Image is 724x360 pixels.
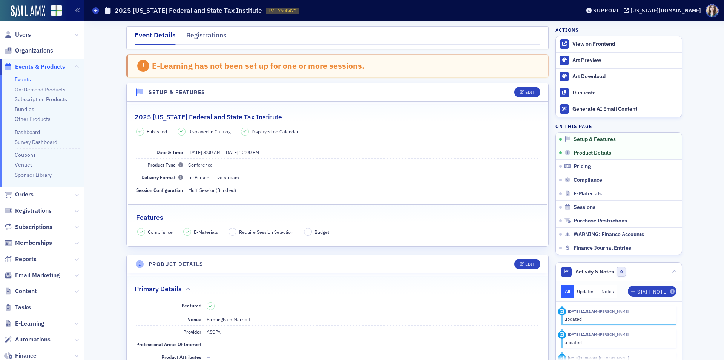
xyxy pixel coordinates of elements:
div: Art Download [572,73,678,80]
a: View Homepage [45,5,62,18]
a: E-Learning [4,320,44,328]
div: Update [558,307,566,315]
span: Product Attributes [161,354,201,360]
a: Finance [4,352,37,360]
span: Kristi Gates [597,332,629,337]
a: Users [4,31,31,39]
div: updated [564,315,671,322]
a: Memberships [4,239,52,247]
span: Pricing [574,163,591,170]
a: View on Frontend [556,36,682,52]
span: Organizations [15,46,53,55]
span: Require Session Selection [239,229,293,235]
h2: Features [136,213,163,222]
span: Email Marketing [15,271,60,280]
a: Reports [4,255,37,263]
span: E-Learning [15,320,44,328]
span: Budget [314,229,329,235]
span: Registrations [15,207,52,215]
a: Art Preview [556,53,682,68]
span: ASCPA [207,329,221,335]
div: View on Frontend [572,41,678,48]
a: Art Download [556,68,682,85]
span: Purchase Restrictions [574,218,627,224]
span: Conference [188,162,213,168]
a: Tasks [4,303,31,312]
span: Displayed in Catalog [188,128,230,135]
span: Users [15,31,31,39]
h1: 2025 [US_STATE] Federal and State Tax Institute [115,6,262,15]
a: Events & Products [4,63,65,71]
div: Edit [525,90,535,94]
span: Reports [15,255,37,263]
img: SailAMX [11,5,45,17]
button: Updates [574,285,598,298]
span: Featured [182,303,201,309]
span: Multi Session [188,187,216,193]
span: Displayed on Calendar [252,128,299,135]
span: E-Materials [574,190,602,197]
div: Registrations [186,30,227,44]
span: – [232,229,234,235]
span: Professional Areas Of Interest [136,341,201,347]
button: Notes [598,285,618,298]
span: Birmingham Marriott [207,316,250,322]
a: Orders [4,190,34,199]
a: Content [4,287,37,295]
dd: – [188,146,539,158]
button: Staff Note [628,286,676,297]
a: Subscription Products [15,96,67,103]
div: updated [564,339,671,346]
span: Finance Journal Entries [574,245,631,252]
a: Other Products [15,116,51,122]
span: Events & Products [15,63,65,71]
span: Memberships [15,239,52,247]
span: Sessions [574,204,595,211]
a: Organizations [4,46,53,55]
span: WARNING: Finance Accounts [574,231,644,238]
span: Compliance [574,177,602,184]
a: Survey Dashboard [15,139,57,145]
div: E-Learning has not been set up for one or more sessions. [152,61,365,71]
a: Events [15,76,31,83]
h2: Primary Details [135,284,182,294]
span: In-Person + Live Stream [188,174,239,180]
a: Dashboard [15,129,40,136]
h4: On this page [555,123,682,130]
button: Duplicate [556,85,682,101]
a: Email Marketing [4,271,60,280]
a: Subscriptions [4,223,52,231]
time: 9/8/2025 11:52 AM [568,332,597,337]
span: [DATE] [224,149,238,155]
div: Edit [525,262,535,266]
span: 0 [617,267,626,277]
a: Sponsor Library [15,172,52,178]
span: Profile [706,4,719,17]
span: Tasks [15,303,31,312]
a: Venues [15,161,33,168]
button: Edit [514,259,540,269]
span: Provider [183,329,201,335]
button: Edit [514,87,540,97]
span: Setup & Features [574,136,616,143]
a: On-Demand Products [15,86,66,93]
a: Coupons [15,151,36,158]
h4: Actions [555,26,579,33]
div: Art Preview [572,57,678,64]
span: Session Configuration [136,187,183,193]
h4: Setup & Features [149,88,205,96]
span: Compliance [148,229,173,235]
div: Generate AI Email Content [572,106,678,113]
span: Subscriptions [15,223,52,231]
span: Date & Time [156,149,183,155]
span: EVT-7508472 [268,8,296,14]
a: Automations [4,335,51,344]
span: Published [147,128,167,135]
span: [DATE] [188,149,202,155]
time: 12:00 PM [239,149,259,155]
span: Activity & Notes [575,268,614,276]
dd: (Bundled) [188,184,539,196]
time: 9/8/2025 11:52 AM [568,309,597,314]
span: Kristi Gates [597,309,629,314]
